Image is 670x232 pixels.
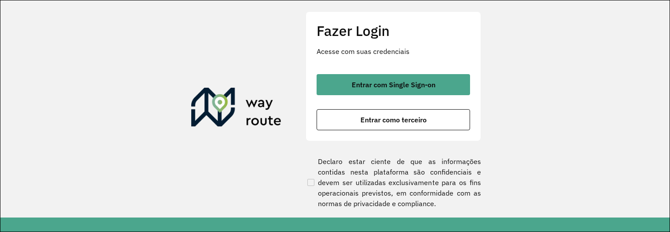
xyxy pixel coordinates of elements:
label: Declaro estar ciente de que as informações contidas nesta plataforma são confidenciais e devem se... [306,156,481,209]
button: button [317,109,470,130]
button: button [317,74,470,95]
p: Acesse com suas credenciais [317,46,470,57]
h2: Fazer Login [317,22,470,39]
img: Roteirizador AmbevTech [191,88,282,130]
span: Entrar com Single Sign-on [352,81,435,88]
span: Entrar como terceiro [360,116,427,123]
